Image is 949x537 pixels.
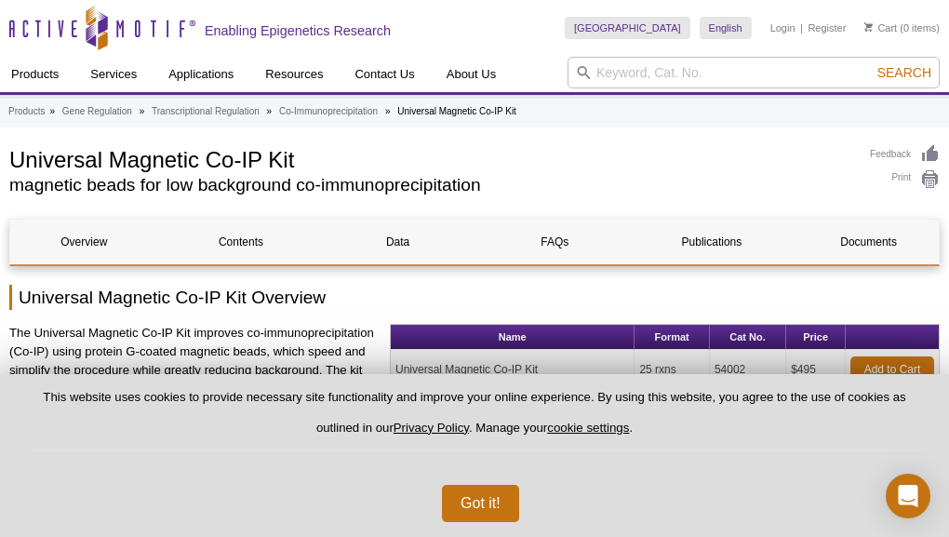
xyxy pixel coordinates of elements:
[864,17,940,39] li: (0 items)
[397,106,516,116] li: Universal Magnetic Co-IP Kit
[565,17,690,39] a: [GEOGRAPHIC_DATA]
[9,285,940,310] h2: Universal Magnetic Co-IP Kit Overview
[886,474,930,518] div: Open Intercom Messenger
[786,325,846,350] th: Price
[30,389,919,451] p: This website uses cookies to provide necessary site functionality and improve your online experie...
[8,103,45,120] a: Products
[442,485,519,522] button: Got it!
[870,144,940,165] a: Feedback
[870,169,940,190] a: Print
[279,103,378,120] a: Co-Immunoprecipitation
[568,57,940,88] input: Keyword, Cat. No.
[435,57,507,92] a: About Us
[9,324,376,454] p: The Universal Magnetic Co-IP Kit improves co-immunoprecipitation (Co-IP) using protein G-coated m...
[267,106,273,116] li: »
[205,22,391,39] h2: Enabling Epigenetics Research
[710,350,786,390] td: 54002
[324,220,472,264] a: Data
[140,106,145,116] li: »
[391,325,635,350] th: Name
[9,144,851,172] h1: Universal Magnetic Co-IP Kit
[385,106,391,116] li: »
[808,21,846,34] a: Register
[877,65,931,80] span: Search
[391,350,635,390] td: Universal Magnetic Co-IP Kit
[638,220,786,264] a: Publications
[800,17,803,39] li: |
[62,103,132,120] a: Gene Regulation
[9,177,851,194] h2: magnetic beads for low background co-immunoprecipitation
[786,350,846,390] td: $495
[710,325,786,350] th: Cat No.
[635,325,709,350] th: Format
[394,421,469,435] a: Privacy Policy
[635,350,709,390] td: 25 rxns
[167,220,315,264] a: Contents
[795,220,942,264] a: Documents
[343,57,425,92] a: Contact Us
[872,64,937,81] button: Search
[254,57,334,92] a: Resources
[79,57,148,92] a: Services
[864,21,897,34] a: Cart
[700,17,752,39] a: English
[850,356,934,383] a: Add to Cart
[481,220,629,264] a: FAQs
[770,21,795,34] a: Login
[10,220,158,264] a: Overview
[864,22,873,32] img: Your Cart
[152,103,260,120] a: Transcriptional Regulation
[157,57,245,92] a: Applications
[49,106,55,116] li: »
[547,421,629,435] button: cookie settings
